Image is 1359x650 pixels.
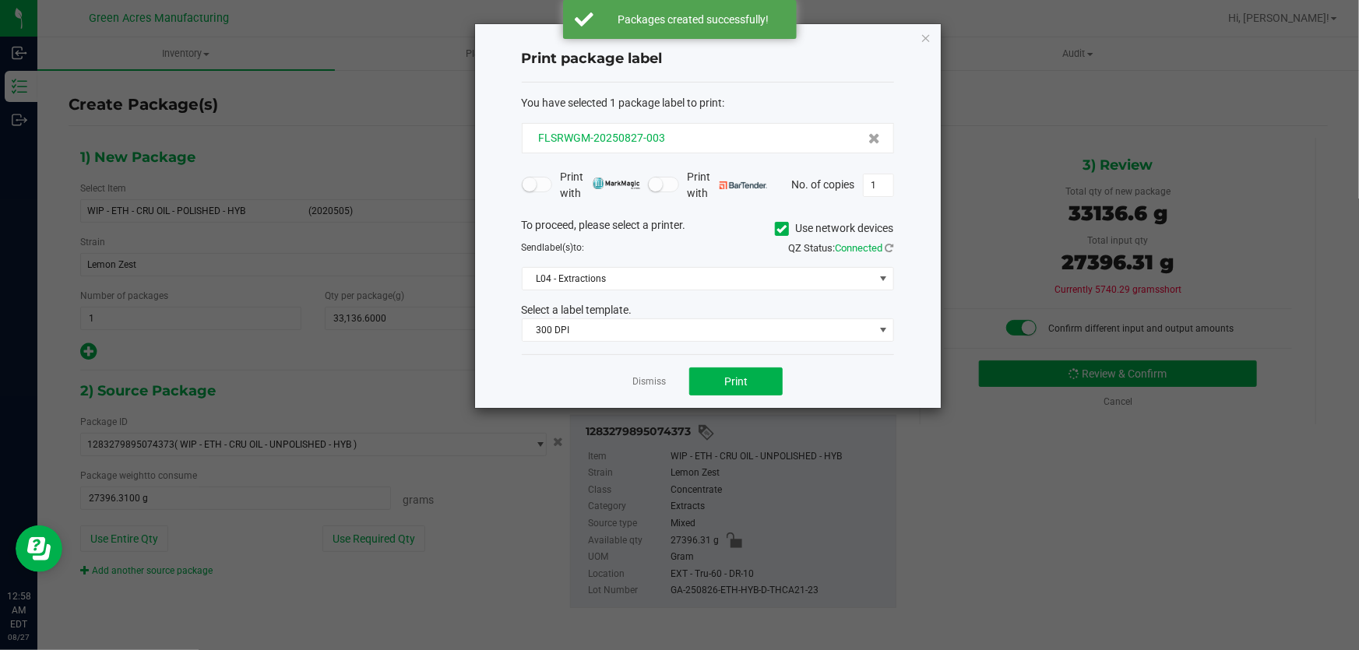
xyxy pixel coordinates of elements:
label: Use network devices [775,220,894,237]
span: FLSRWGM-20250827-003 [539,132,666,144]
span: Print with [687,169,767,202]
span: label(s) [543,242,574,253]
div: Select a label template. [510,302,906,318]
a: Dismiss [632,375,666,388]
span: 300 DPI [523,319,874,341]
span: You have selected 1 package label to print [522,97,723,109]
div: Packages created successfully! [602,12,785,27]
span: Send to: [522,242,585,253]
iframe: Resource center [16,525,62,572]
div: : [522,95,894,111]
span: Connected [836,242,883,254]
span: Print with [560,169,640,202]
img: bartender.png [720,181,767,189]
span: QZ Status: [789,242,894,254]
span: No. of copies [792,177,855,190]
div: To proceed, please select a printer. [510,217,906,241]
span: L04 - Extractions [523,268,874,290]
button: Print [689,367,783,395]
img: mark_magic_cybra.png [593,177,640,189]
h4: Print package label [522,49,894,69]
span: Print [724,375,748,388]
